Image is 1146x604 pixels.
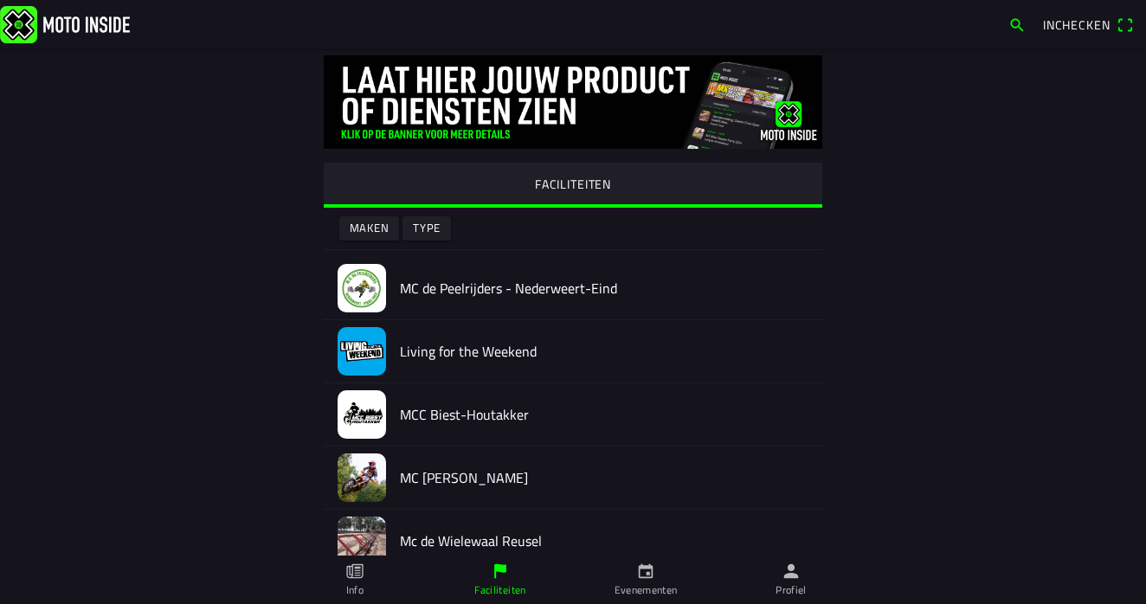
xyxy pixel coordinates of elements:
[338,453,386,502] img: OVnFQxerog5cC59gt7GlBiORcCq4WNUAybko3va6.jpeg
[338,390,386,439] img: blYthksgOceLkNu2ej2JKmd89r2Pk2JqgKxchyE3.jpg
[324,55,822,149] img: gq2TelBLMmpi4fWFHNg00ygdNTGbkoIX0dQjbKR7.jpg
[474,582,525,598] ion-label: Faciliteiten
[1034,10,1143,39] a: Incheckenqr scanner
[776,582,807,598] ion-label: Profiel
[400,470,808,486] h2: MC [PERSON_NAME]
[400,533,808,549] h2: Mc de Wielewaal Reusel
[338,517,386,565] img: YWMvcvOLWY37agttpRZJaAs8ZAiLaNCKac4Ftzsi.jpeg
[345,562,364,581] ion-icon: paper
[1000,10,1034,39] a: search
[615,582,678,598] ion-label: Evenementen
[338,264,386,312] img: aAdPnaJ0eM91CyR0W3EJwaucQemX36SUl3ujApoD.jpeg
[636,562,655,581] ion-icon: calendar
[402,216,451,240] ion-button: Type
[400,344,808,360] h2: Living for the Weekend
[400,407,808,423] h2: MCC Biest-Houtakker
[324,163,822,208] ion-segment-button: FACILITEITEN
[346,582,364,598] ion-label: Info
[782,562,801,581] ion-icon: person
[338,327,386,376] img: iSUQscf9i1joESlnIyEiMfogXz7Bc5tjPeDLpnIM.jpeg
[350,222,390,234] ion-text: Maken
[400,280,808,297] h2: MC de Peelrijders - Nederweert-Eind
[491,562,510,581] ion-icon: flag
[1043,16,1111,34] span: Inchecken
